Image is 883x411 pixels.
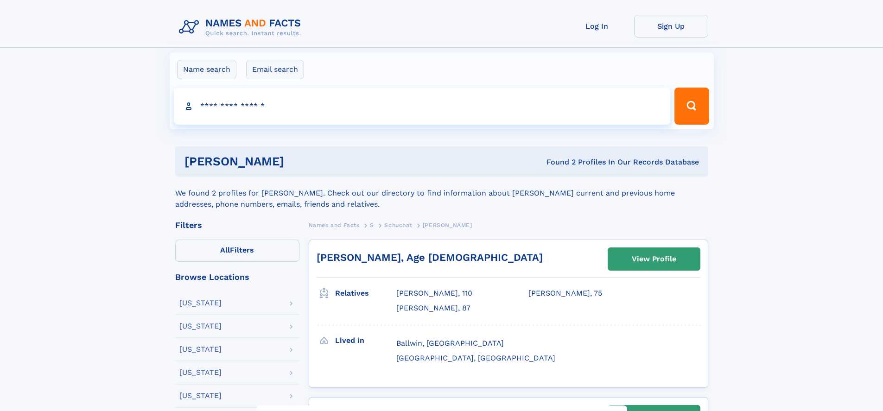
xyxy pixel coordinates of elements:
span: All [220,246,230,254]
label: Filters [175,240,299,262]
div: [US_STATE] [179,369,222,376]
label: Email search [246,60,304,79]
a: [PERSON_NAME], 75 [528,288,602,298]
div: [US_STATE] [179,346,222,353]
div: [US_STATE] [179,322,222,330]
div: [US_STATE] [179,392,222,399]
a: Sign Up [634,15,708,38]
a: View Profile [608,248,700,270]
div: [US_STATE] [179,299,222,307]
img: Logo Names and Facts [175,15,309,40]
h3: Relatives [335,285,396,301]
span: Schuchat [384,222,412,228]
input: search input [174,88,671,125]
a: [PERSON_NAME], Age [DEMOGRAPHIC_DATA] [317,252,543,263]
label: Name search [177,60,236,79]
h1: [PERSON_NAME] [184,156,415,167]
div: Filters [175,221,299,229]
h3: Lived in [335,333,396,348]
span: [GEOGRAPHIC_DATA], [GEOGRAPHIC_DATA] [396,354,555,362]
button: Search Button [674,88,709,125]
div: Browse Locations [175,273,299,281]
span: [PERSON_NAME] [423,222,472,228]
a: Schuchat [384,219,412,231]
div: We found 2 profiles for [PERSON_NAME]. Check out our directory to find information about [PERSON_... [175,177,708,210]
div: Found 2 Profiles In Our Records Database [415,157,699,167]
a: Names and Facts [309,219,360,231]
div: View Profile [632,248,676,270]
a: S [370,219,374,231]
span: S [370,222,374,228]
a: [PERSON_NAME], 110 [396,288,472,298]
span: Ballwin, [GEOGRAPHIC_DATA] [396,339,504,348]
a: Log In [560,15,634,38]
a: [PERSON_NAME], 87 [396,303,470,313]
